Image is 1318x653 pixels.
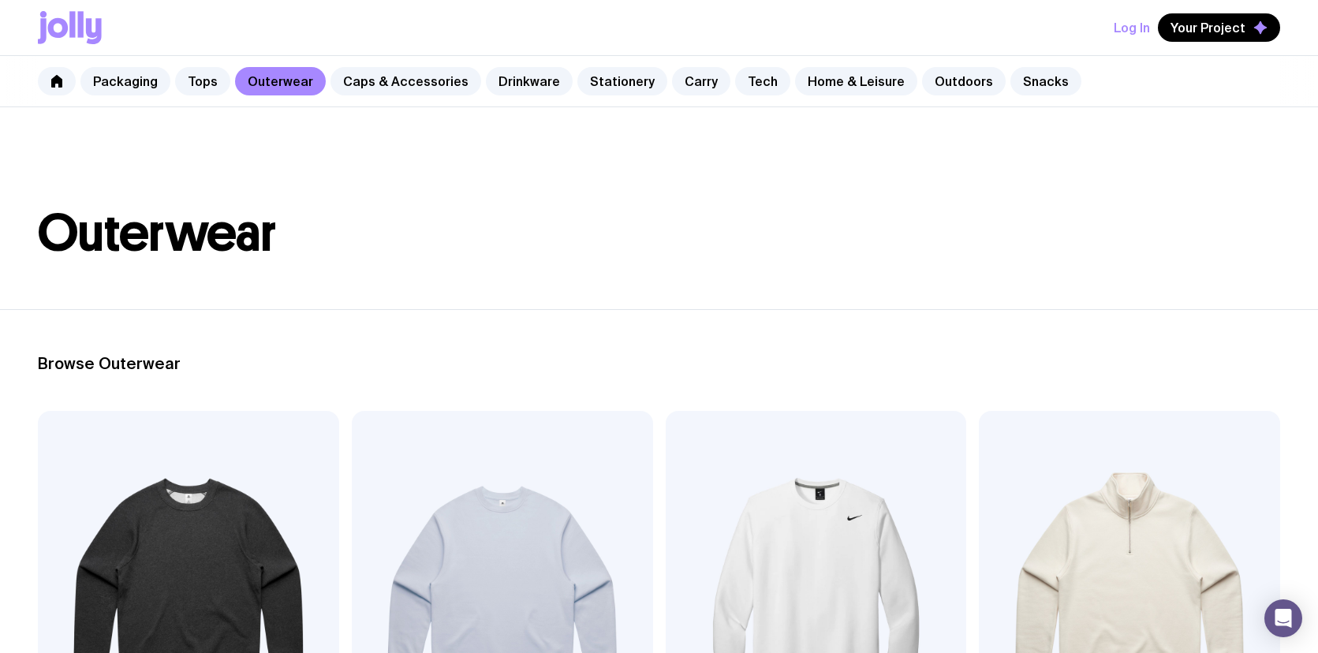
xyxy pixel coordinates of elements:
[922,67,1006,95] a: Outdoors
[38,208,1280,259] h1: Outerwear
[735,67,790,95] a: Tech
[577,67,667,95] a: Stationery
[1114,13,1150,42] button: Log In
[235,67,326,95] a: Outerwear
[486,67,573,95] a: Drinkware
[38,354,1280,373] h2: Browse Outerwear
[1010,67,1081,95] a: Snacks
[330,67,481,95] a: Caps & Accessories
[1158,13,1280,42] button: Your Project
[175,67,230,95] a: Tops
[672,67,730,95] a: Carry
[1171,20,1245,35] span: Your Project
[795,67,917,95] a: Home & Leisure
[80,67,170,95] a: Packaging
[1264,599,1302,637] div: Open Intercom Messenger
